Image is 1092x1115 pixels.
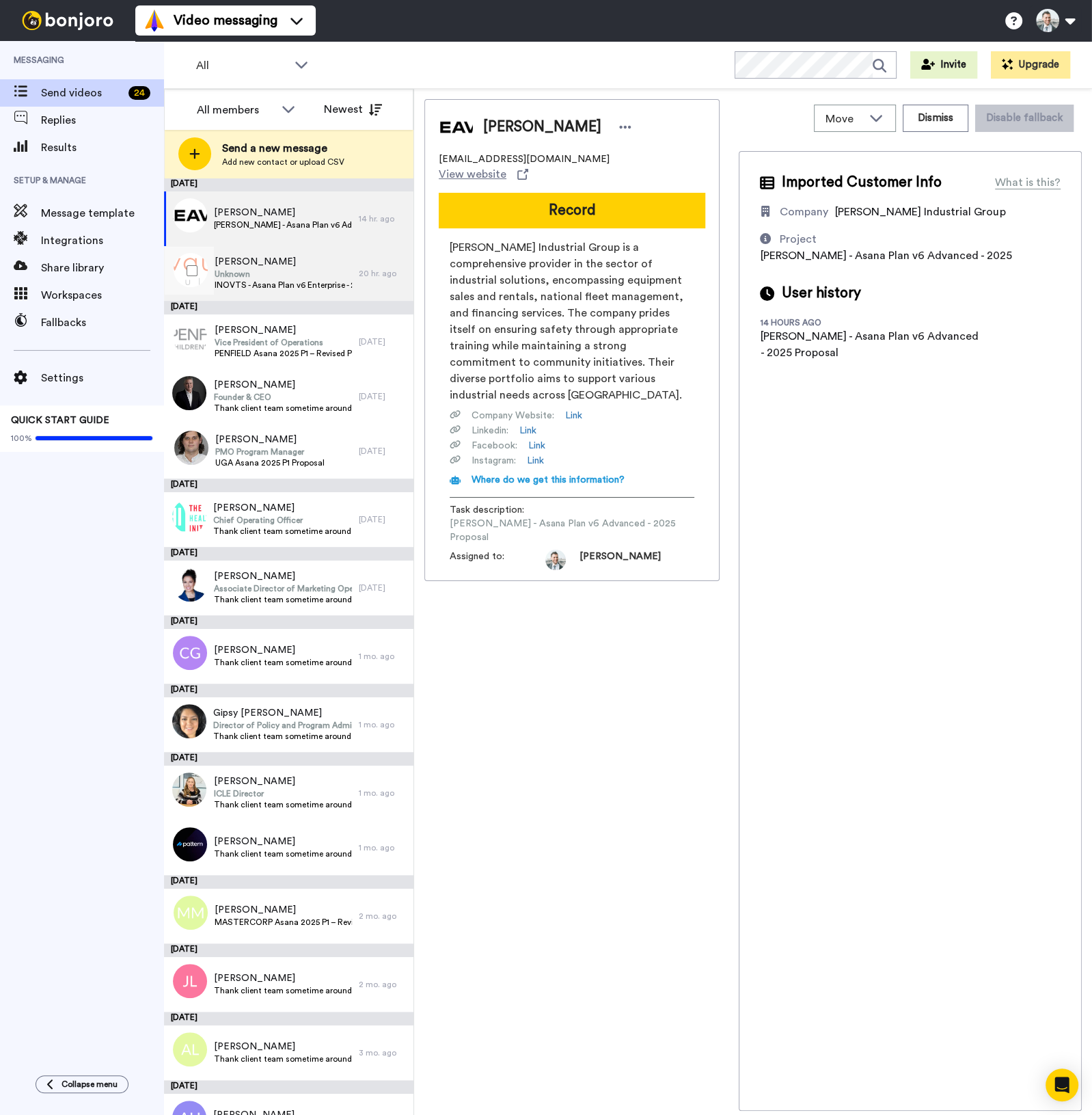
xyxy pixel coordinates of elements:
img: 46579066-4619-4ead-bead-1e21f41820df-1597338880.jpg [545,550,566,570]
div: 1 mo. ago [359,788,407,798]
div: [DATE] [164,875,413,889]
a: View website [439,166,528,183]
div: Company [779,204,828,220]
div: 20 hr. ago [359,268,407,279]
img: Image of Andre Carrara [439,110,473,144]
span: Task description : [450,503,545,517]
span: [PERSON_NAME] [213,775,352,788]
span: Director of Policy and Program Administration [213,720,352,731]
a: Link [527,454,544,468]
div: 1 mo. ago [359,651,407,662]
img: 03e3542f-29dc-42a7-a5d5-4a765a036ff8.jpg [172,704,206,738]
img: 67a5cd75-6446-4270-b608-52595fd7b972.jpg [172,773,206,807]
span: [PERSON_NAME] Industrial Group [835,206,1005,217]
span: QUICK START GUIDE [11,416,109,425]
span: View website [439,166,506,183]
span: All [196,57,288,74]
div: [DATE] [164,684,413,697]
div: Open Intercom Messenger [1046,1069,1078,1101]
div: [DATE] [359,446,407,457]
span: [PERSON_NAME] [213,501,352,515]
span: Fallbacks [41,314,164,331]
div: [DATE] [164,615,413,629]
button: Invite [910,51,977,79]
span: Unknown [215,269,352,280]
span: Video messaging [174,11,277,30]
div: [DATE] [164,479,413,492]
span: MASTERCORP Asana 2025 P1 – Revised Proposal [215,917,352,928]
span: Message template [41,205,164,221]
img: d875fddc-5048-4024-8746-88136e3c681d.png [172,499,206,533]
span: Thank client team sometime around [DATE] for LTHILL Asana 2025 P1 [214,657,352,668]
div: 24 [128,86,150,100]
div: [DATE] [359,336,407,347]
div: [DATE] [359,391,407,402]
span: Results [41,139,164,156]
a: Link [519,424,536,438]
div: [DATE] [164,547,413,561]
div: 1 mo. ago [359,719,407,730]
span: Thank client team sometime around [DATE] for LSU PageProof 2025 P2 [214,594,352,605]
span: Where do we get this information? [472,475,625,485]
img: 04549ef8-9f40-4800-8d62-5631ad195cad.png [174,321,208,355]
span: Send a new message [222,140,344,157]
span: Instagram : [472,454,516,468]
button: Newest [314,96,392,123]
span: Assigned to: [450,550,545,570]
img: 08b2086a-c811-4aa6-b295-3f6890209676.png [173,198,207,232]
span: 100% [11,433,32,444]
img: cg.png [173,636,207,670]
span: [PERSON_NAME] [215,323,352,337]
span: Thank client team sometime around [DATE] for PATTERN Asana 2025 P1 [214,848,353,859]
span: Imported Customer Info [781,172,941,193]
button: Collapse menu [36,1075,128,1093]
div: [DATE] [164,752,413,766]
div: 2 mo. ago [359,979,407,990]
div: [DATE] [164,943,413,957]
span: [PERSON_NAME] [214,971,352,985]
span: [PERSON_NAME] Industrial Group is a comprehensive provider in the sector of industrial solutions,... [450,239,694,403]
span: Thank client team sometime around [DATE] for [PERSON_NAME] 2025 P1 [213,799,352,810]
div: [DATE] [164,178,413,191]
span: [PERSON_NAME] - Asana Plan v6 Advanced - 2025 Proposal [450,517,694,544]
div: 2 mo. ago [359,911,407,922]
span: Thank client team sometime around [DATE] for PBNI - Asana Services [MEDICAL_DATA] 01 - 2025 [213,731,352,742]
img: al.png [173,1032,207,1066]
button: Upgrade [991,51,1070,79]
span: INOVTS - Asana Plan v6 Enterprise - 2025 Proposal [215,280,352,291]
img: mm.png [174,896,208,930]
span: [PERSON_NAME] [213,378,352,392]
span: UGA Asana 2025 P1 Proposal [215,457,325,468]
span: Integrations [41,232,164,249]
div: 14 hours ago [760,317,849,328]
div: 1 mo. ago [359,842,407,853]
span: Associate Director of Marketing Operations [214,583,352,594]
img: 60c3f9fe-f477-48f4-956c-5cc77cee50e6.jpg [174,431,208,465]
span: Chief Operating Officer [213,515,352,526]
span: [PERSON_NAME] [214,1040,352,1053]
div: 3 mo. ago [359,1047,407,1058]
span: [PERSON_NAME] [215,255,352,269]
span: PMO Program Manager [215,446,325,457]
span: ICLE Director [213,788,352,799]
button: Dismiss [903,105,968,132]
span: Workspaces [41,287,164,304]
span: [EMAIL_ADDRESS][DOMAIN_NAME] [439,152,610,166]
span: [PERSON_NAME] [215,903,352,917]
span: Move [825,111,862,127]
div: Project [779,231,816,247]
span: Thank client team sometime around [DATE] for LSU Asana 2025 P1 [214,985,352,996]
img: bj-logo-header-white.svg [16,11,119,30]
span: [PERSON_NAME] [579,550,661,570]
span: Replies [41,112,164,129]
img: d51c7b65-febe-4da7-bbcd-414c91c5c6b4.jpg [172,376,206,410]
span: PENFIELD Asana 2025 P1 – Revised Proposal [215,348,352,359]
span: Add new contact or upload CSV [222,157,344,167]
div: [DATE] [359,514,407,525]
button: Record [439,193,705,228]
div: [PERSON_NAME] - Asana Plan v6 Advanced - 2025 Proposal [760,328,979,361]
span: [PERSON_NAME] [214,206,352,219]
span: Linkedin : [472,424,508,438]
div: [DATE] [359,582,407,593]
